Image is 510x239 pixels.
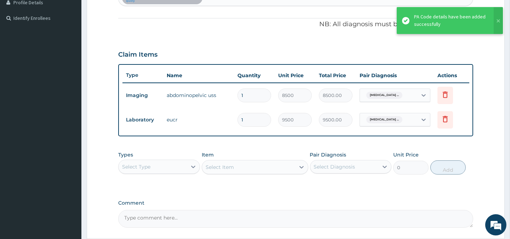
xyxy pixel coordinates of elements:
[41,73,98,145] span: We're online!
[202,151,214,158] label: Item
[122,163,150,170] div: Select Type
[122,69,163,82] th: Type
[163,88,234,102] td: abdominopelvic uss
[393,151,419,158] label: Unit Price
[116,4,133,21] div: Minimize live chat window
[118,200,473,206] label: Comment
[366,92,402,99] span: [MEDICAL_DATA] ...
[315,68,356,82] th: Total Price
[430,160,466,175] button: Add
[118,51,157,59] h3: Claim Items
[13,35,29,53] img: d_794563401_company_1708531726252_794563401
[434,68,469,82] th: Actions
[275,68,315,82] th: Unit Price
[163,113,234,127] td: eucr
[310,151,346,158] label: Pair Diagnosis
[366,116,402,123] span: [MEDICAL_DATA] ...
[4,162,135,187] textarea: Type your message and hit 'Enter'
[122,113,163,126] td: Laboratory
[118,152,133,158] label: Types
[37,40,119,49] div: Chat with us now
[356,68,434,82] th: Pair Diagnosis
[118,20,473,29] p: NB: All diagnosis must be linked to a claim item
[122,89,163,102] td: Imaging
[414,13,487,28] div: PA Code details have been added successfully
[163,68,234,82] th: Name
[314,163,355,170] div: Select Diagnosis
[234,68,275,82] th: Quantity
